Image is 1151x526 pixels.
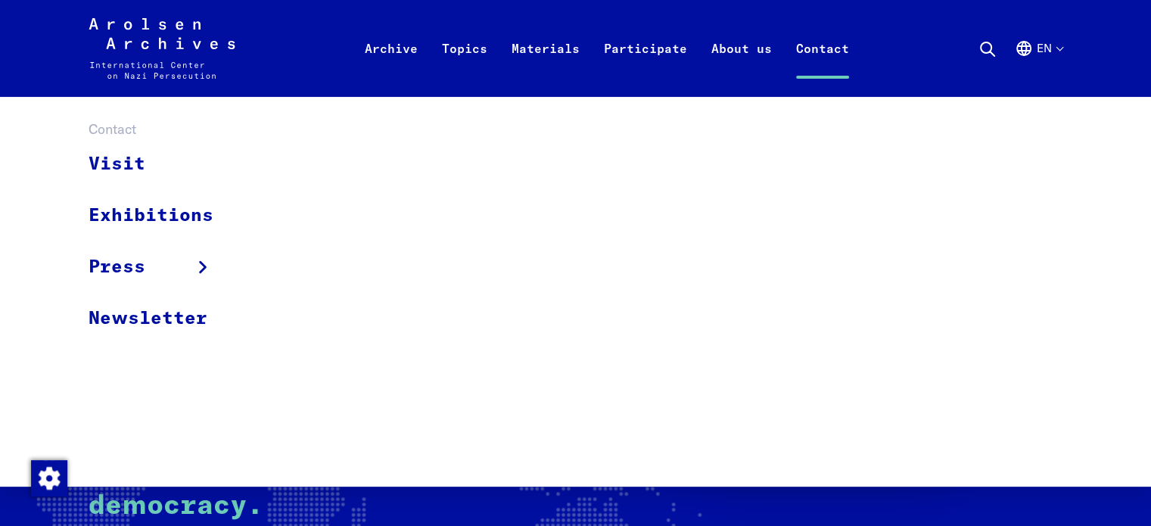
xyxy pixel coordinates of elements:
[89,190,233,241] a: Exhibitions
[89,254,145,281] span: Press
[430,36,499,97] a: Topics
[699,36,784,97] a: About us
[499,36,592,97] a: Materials
[31,460,67,496] img: Change consent
[89,139,233,190] a: Visit
[353,36,430,97] a: Archive
[353,18,861,79] nav: Primary
[89,293,233,344] a: Newsletter
[89,241,233,293] a: Press
[784,36,861,97] a: Contact
[592,36,699,97] a: Participate
[30,459,67,496] div: Change consent
[89,139,233,344] ul: Contact
[1015,39,1062,94] button: English, language selection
